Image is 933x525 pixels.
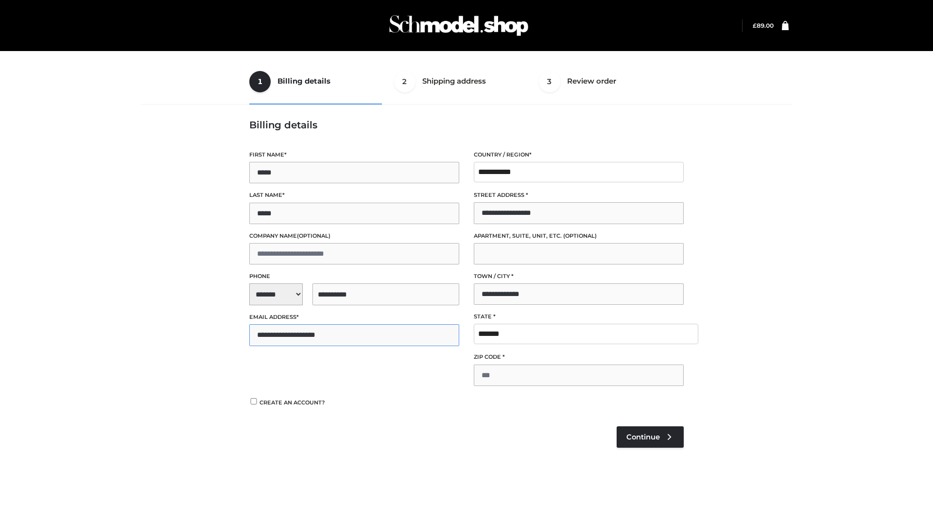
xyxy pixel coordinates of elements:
span: Create an account? [259,399,325,406]
label: Street address [474,191,684,200]
span: Continue [626,433,660,441]
label: Phone [249,272,459,281]
bdi: 89.00 [753,22,774,29]
label: Company name [249,231,459,241]
h3: Billing details [249,119,684,131]
label: Email address [249,313,459,322]
img: Schmodel Admin 964 [386,6,532,45]
a: £89.00 [753,22,774,29]
label: Apartment, suite, unit, etc. [474,231,684,241]
label: ZIP Code [474,352,684,362]
label: First name [249,150,459,159]
label: Last name [249,191,459,200]
span: £ [753,22,757,29]
a: Continue [617,426,684,448]
span: (optional) [563,232,597,239]
span: (optional) [297,232,330,239]
label: Country / Region [474,150,684,159]
label: State [474,312,684,321]
input: Create an account? [249,398,258,404]
label: Town / City [474,272,684,281]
